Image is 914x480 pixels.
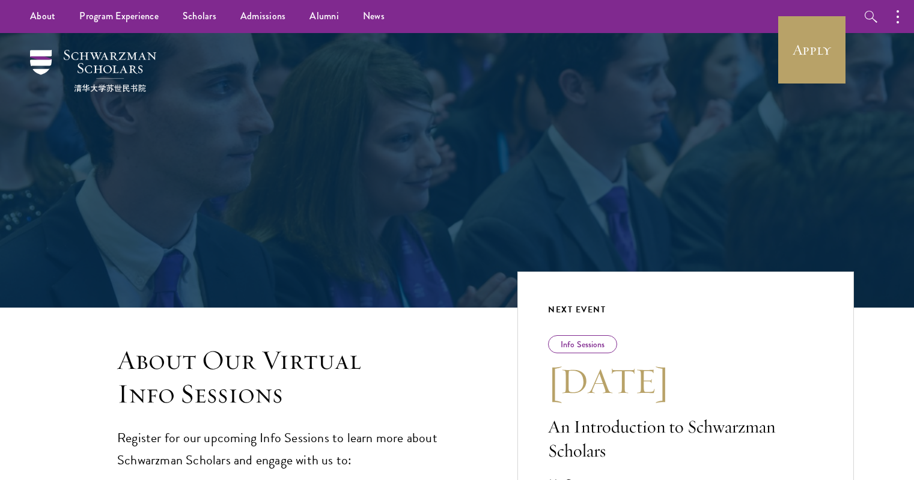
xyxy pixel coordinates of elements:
[548,335,617,353] div: Info Sessions
[117,427,469,472] p: Register for our upcoming Info Sessions to learn more about Schwarzman Scholars and engage with u...
[548,415,823,463] p: An Introduction to Schwarzman Scholars
[548,359,823,403] h3: [DATE]
[548,302,823,317] div: Next Event
[778,16,845,84] a: Apply
[30,50,156,92] img: Schwarzman Scholars
[117,344,469,411] h3: About Our Virtual Info Sessions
